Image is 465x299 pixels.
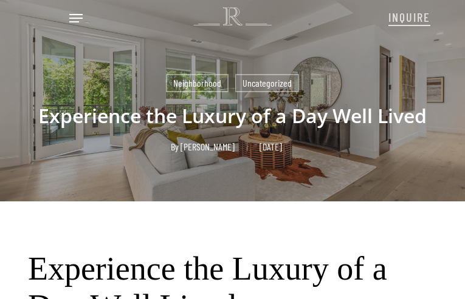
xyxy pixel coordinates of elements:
[235,74,299,92] a: Uncategorized
[171,143,179,151] span: By
[181,141,235,152] a: [PERSON_NAME]
[69,12,83,24] a: Navigation Menu
[247,143,294,151] span: [DATE]
[166,74,229,92] a: Neighborhood
[388,10,430,24] span: INQUIRE
[28,92,437,139] h1: Experience the Luxury of a Day Well Lived
[388,4,430,29] a: INQUIRE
